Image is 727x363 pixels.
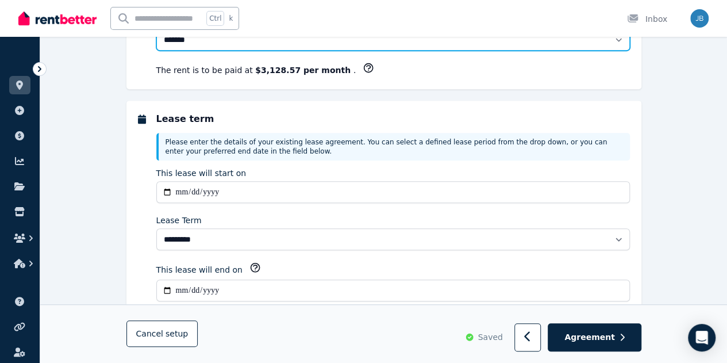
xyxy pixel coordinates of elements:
[548,324,641,352] button: Agreement
[478,332,502,343] span: Saved
[255,66,353,75] b: $3,128.57 per month
[156,64,356,76] p: The rent is to be paid at .
[156,215,202,226] label: Lease Term
[166,328,188,340] span: setup
[564,332,615,343] span: Agreement
[229,14,233,23] span: k
[126,321,198,347] button: Cancelsetup
[18,10,97,27] img: RentBetter
[156,264,243,276] label: This lease will end on
[206,11,224,26] span: Ctrl
[166,138,607,155] span: Please enter the details of your existing lease agreement. You can select a defined lease period ...
[136,330,189,339] span: Cancel
[156,167,247,179] label: This lease will start on
[690,9,709,28] img: Jeff Blunden
[156,112,630,126] h5: Lease term
[688,324,716,351] div: Open Intercom Messenger
[627,13,667,25] div: Inbox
